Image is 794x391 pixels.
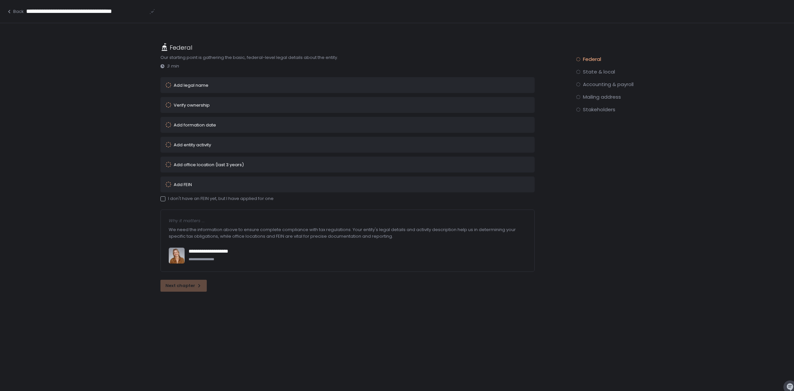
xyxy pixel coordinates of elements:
div: Add entity activity [174,143,211,147]
span: State & local [583,69,615,75]
div: Our starting point is gathering the basic, federal-level legal details about the entity. [160,54,535,61]
div: Add FEIN [174,182,192,187]
div: Why it matters ... [169,218,526,224]
div: We need the information above to ensure complete compliance with tax regulations. Your entity's l... [169,224,526,242]
span: Stakeholders [583,106,615,113]
div: 3 min [160,63,535,69]
button: Back [7,9,24,15]
div: Verify ownership [174,103,210,107]
h1: Federal [170,43,192,52]
div: Add office location (last 3 years) [174,163,244,167]
span: Mailing address [583,94,621,100]
span: Accounting & payroll [583,81,634,88]
span: Federal [583,56,601,63]
div: Add formation date [174,123,216,127]
div: Add legal name [174,83,208,87]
